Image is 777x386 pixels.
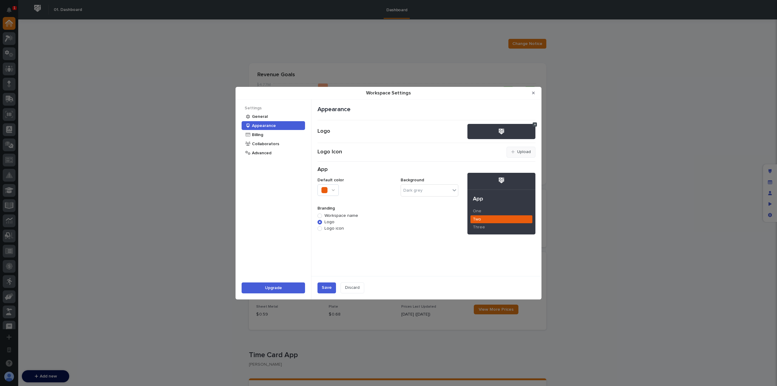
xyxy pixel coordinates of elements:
span: [DATE] [54,130,66,135]
span: Help Docs [12,77,33,83]
label: Logo [322,219,334,225]
div: Logo Icon [317,149,507,155]
img: Jeff Miller [6,124,16,134]
img: logo [497,176,506,185]
button: Upload [507,147,535,158]
div: Appearance [317,106,535,113]
div: General [251,114,268,119]
span: Pylon [60,144,73,148]
div: Discard [345,285,360,290]
div: Appearance [251,123,276,128]
div: Advanced [251,150,271,156]
img: logo [497,127,506,136]
p: Three [473,225,530,230]
button: Save [317,282,336,293]
a: 📖Help Docs [4,74,36,85]
div: Logo [317,128,463,135]
button: Close Modal [528,88,538,98]
p: Welcome 👋 [6,24,110,34]
span: [PERSON_NAME] [19,130,49,135]
div: 📖 [6,77,11,82]
div: Branding [317,206,458,211]
span: Upgrade [265,286,282,290]
div: We're available if you need us! [21,100,77,105]
button: See all [94,114,110,121]
span: Onboarding Call [44,77,77,83]
div: Save [322,285,332,290]
div: Billing [251,132,263,138]
label: Workspace name [322,213,358,219]
div: Past conversations [6,115,41,120]
img: Stacker [6,6,18,18]
img: 1736555164131-43832dd5-751b-4058-ba23-39d91318e5a0 [6,94,17,105]
div: Start new chat [21,94,100,100]
span: • [50,130,53,135]
div: Collaborators [251,141,279,147]
p: One [473,209,530,214]
p: App [473,196,530,203]
label: Logo icon [322,225,344,232]
div: 🔗 [38,77,43,82]
div: Workspace Settings [239,87,528,99]
p: Two [473,217,530,222]
a: Powered byPylon [43,143,73,148]
div: Upload [517,149,531,155]
button: Discard [341,282,364,293]
button: Upgrade [242,282,305,293]
div: Default color [317,178,346,183]
button: Start new chat [103,96,110,103]
div: Background [401,178,458,183]
div: App [317,166,535,173]
div: Settings [242,106,305,111]
div: Workspace Settings [236,87,541,299]
p: How can we help? [6,34,110,43]
a: 🔗Onboarding Call [36,74,80,85]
